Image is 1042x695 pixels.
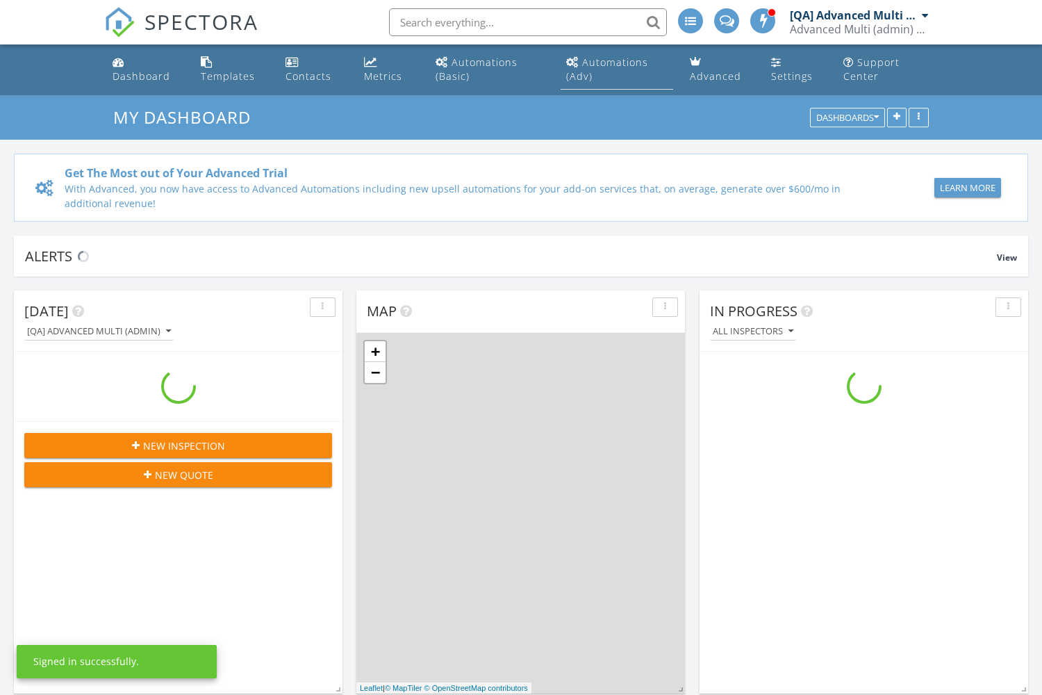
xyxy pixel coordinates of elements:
[940,181,995,195] div: Learn More
[113,69,170,83] div: Dashboard
[24,462,332,487] button: New Quote
[436,56,518,83] div: Automations (Basic)
[107,50,184,90] a: Dashboard
[710,322,796,341] button: All Inspectors
[771,69,813,83] div: Settings
[838,50,935,90] a: Support Center
[356,682,531,694] div: |
[27,327,171,336] div: [QA] Advanced Multi (admin)
[389,8,667,36] input: Search everything...
[790,8,918,22] div: [QA] Advanced Multi (admin)
[143,439,225,453] span: New Inspection
[25,247,997,265] div: Alerts
[766,50,827,90] a: Settings
[997,252,1017,263] span: View
[710,302,797,320] span: In Progress
[385,684,422,692] a: © MapTiler
[684,50,755,90] a: Advanced
[104,7,135,38] img: The Best Home Inspection Software - Spectora
[365,362,386,383] a: Zoom out
[24,433,332,458] button: New Inspection
[144,7,258,36] span: SPECTORA
[790,22,929,36] div: Advanced Multi (admin) Company
[286,69,331,83] div: Contacts
[816,113,879,123] div: Dashboards
[934,178,1001,197] button: Learn More
[810,108,885,128] button: Dashboards
[430,50,549,90] a: Automations (Basic)
[360,684,383,692] a: Leaflet
[65,181,850,211] div: With Advanced, you now have access to Advanced Automations including new upsell automations for y...
[358,50,419,90] a: Metrics
[33,655,139,669] div: Signed in successfully.
[424,684,528,692] a: © OpenStreetMap contributors
[104,19,258,48] a: SPECTORA
[365,341,386,362] a: Zoom in
[24,322,174,341] button: [QA] Advanced Multi (admin)
[65,165,850,181] div: Get The Most out of Your Advanced Trial
[24,302,69,320] span: [DATE]
[155,468,213,482] span: New Quote
[690,69,741,83] div: Advanced
[280,50,347,90] a: Contacts
[566,56,648,83] div: Automations (Adv)
[843,56,900,83] div: Support Center
[201,69,255,83] div: Templates
[561,50,673,90] a: Automations (Advanced)
[195,50,269,90] a: Templates
[713,327,793,336] div: All Inspectors
[367,302,397,320] span: Map
[364,69,402,83] div: Metrics
[113,106,263,129] a: My Dashboard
